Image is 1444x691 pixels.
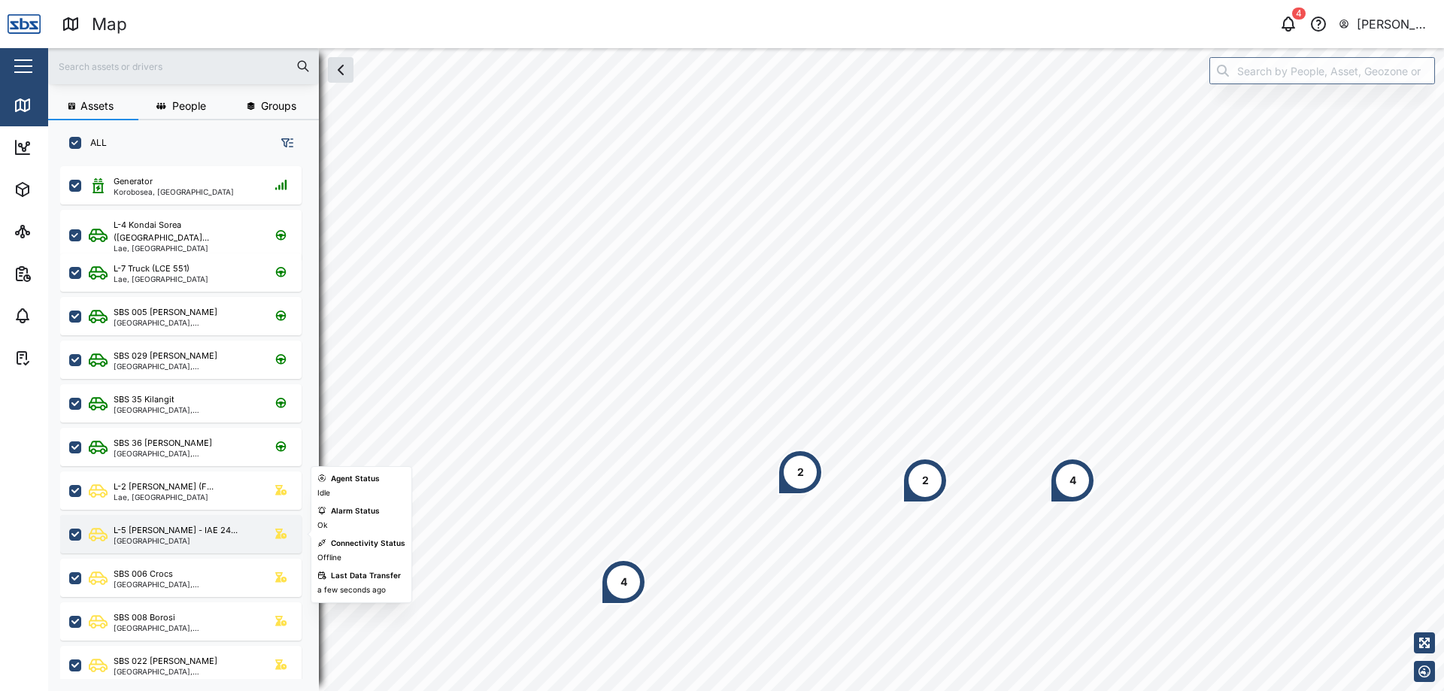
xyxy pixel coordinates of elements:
div: Alarms [39,308,86,324]
div: Map marker [778,450,823,495]
span: Assets [80,101,114,111]
div: [GEOGRAPHIC_DATA], [GEOGRAPHIC_DATA] [114,668,257,675]
input: Search assets or drivers [57,55,310,77]
div: SBS 006 Crocs [114,568,173,580]
input: Search by People, Asset, Geozone or Place [1209,57,1435,84]
div: [PERSON_NAME] SBS [1357,15,1431,34]
div: Map [92,11,127,38]
div: [GEOGRAPHIC_DATA], [GEOGRAPHIC_DATA] [114,362,257,370]
div: Map [39,97,73,114]
div: Lae, [GEOGRAPHIC_DATA] [114,244,257,252]
div: L-5 [PERSON_NAME] - IAE 24... [114,524,238,537]
div: Sites [39,223,75,240]
div: [GEOGRAPHIC_DATA], [GEOGRAPHIC_DATA] [114,624,257,632]
div: Korobosea, [GEOGRAPHIC_DATA] [114,188,234,195]
div: SBS 36 [PERSON_NAME] [114,437,212,450]
div: Reports [39,265,90,282]
div: 4 [1069,472,1076,489]
div: Tasks [39,350,80,366]
div: SBS 008 Borosi [114,611,175,624]
div: Map marker [902,458,948,503]
div: Lae, [GEOGRAPHIC_DATA] [114,493,214,501]
div: [GEOGRAPHIC_DATA] [114,537,238,544]
div: [GEOGRAPHIC_DATA], [GEOGRAPHIC_DATA] [114,319,257,326]
div: L-2 [PERSON_NAME] (F... [114,480,214,493]
div: [GEOGRAPHIC_DATA], [GEOGRAPHIC_DATA] [114,580,257,588]
div: Map marker [601,559,646,605]
label: ALL [81,137,107,149]
div: Agent Status [331,473,380,485]
div: Generator [114,175,153,188]
div: 4 [620,574,627,590]
div: Alarm Status [331,505,380,517]
div: grid [60,161,318,679]
div: L-7 Truck (LCE 551) [114,262,190,275]
div: Idle [317,487,330,499]
div: Dashboard [39,139,107,156]
div: SBS 005 [PERSON_NAME] [114,306,217,319]
span: Groups [261,101,296,111]
div: Last Data Transfer [331,570,401,582]
img: Main Logo [8,8,41,41]
div: [GEOGRAPHIC_DATA], [GEOGRAPHIC_DATA] [114,450,257,457]
div: 2 [922,472,929,489]
span: People [172,101,206,111]
div: Ok [317,520,327,532]
div: a few seconds ago [317,584,386,596]
div: Map marker [1050,458,1095,503]
div: Lae, [GEOGRAPHIC_DATA] [114,275,208,283]
div: [GEOGRAPHIC_DATA], [GEOGRAPHIC_DATA] [114,406,257,414]
div: 2 [797,464,804,480]
div: SBS 029 [PERSON_NAME] [114,350,217,362]
div: Offline [317,552,341,564]
button: [PERSON_NAME] SBS [1338,14,1432,35]
div: Connectivity Status [331,538,405,550]
div: SBS 35 Kilangit [114,393,174,406]
div: SBS 022 [PERSON_NAME] [114,655,217,668]
div: Assets [39,181,86,198]
div: L-4 Kondai Sorea ([GEOGRAPHIC_DATA]... [114,219,257,244]
canvas: Map [48,48,1444,691]
div: 4 [1292,8,1306,20]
